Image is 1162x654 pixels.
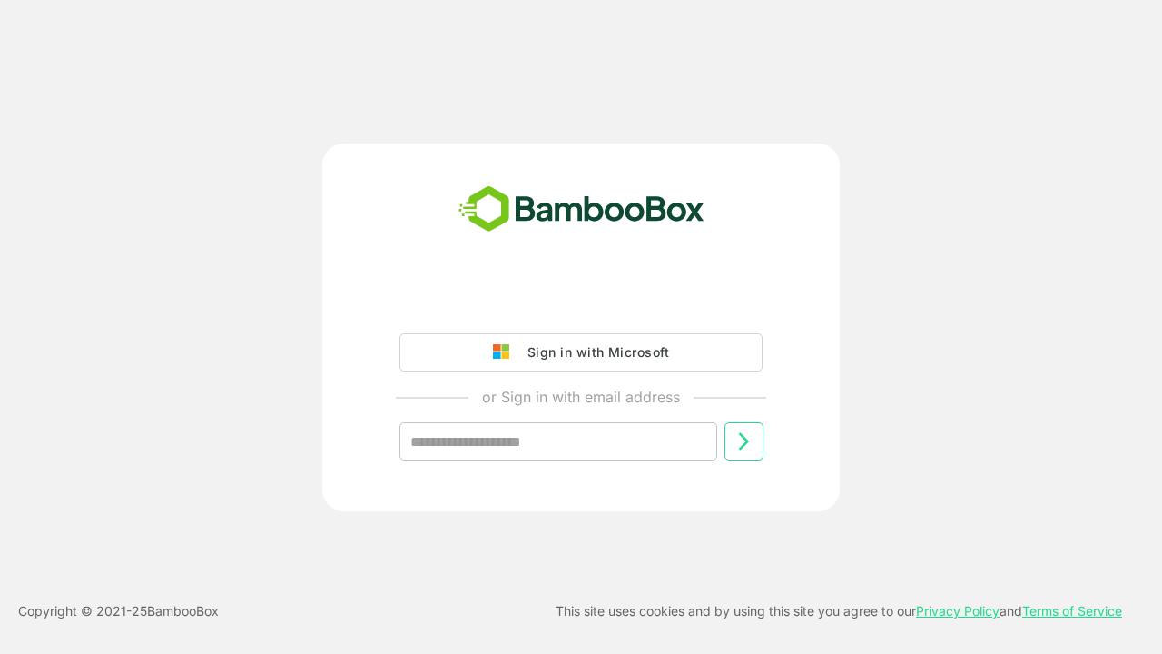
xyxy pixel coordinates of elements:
p: or Sign in with email address [482,386,680,408]
p: Copyright © 2021- 25 BambooBox [18,600,219,622]
a: Privacy Policy [916,603,1000,619]
img: google [493,344,518,361]
p: This site uses cookies and by using this site you agree to our and [556,600,1122,622]
a: Terms of Service [1022,603,1122,619]
img: bamboobox [448,180,714,240]
button: Sign in with Microsoft [399,333,763,372]
div: Sign in with Microsoft [518,341,669,364]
